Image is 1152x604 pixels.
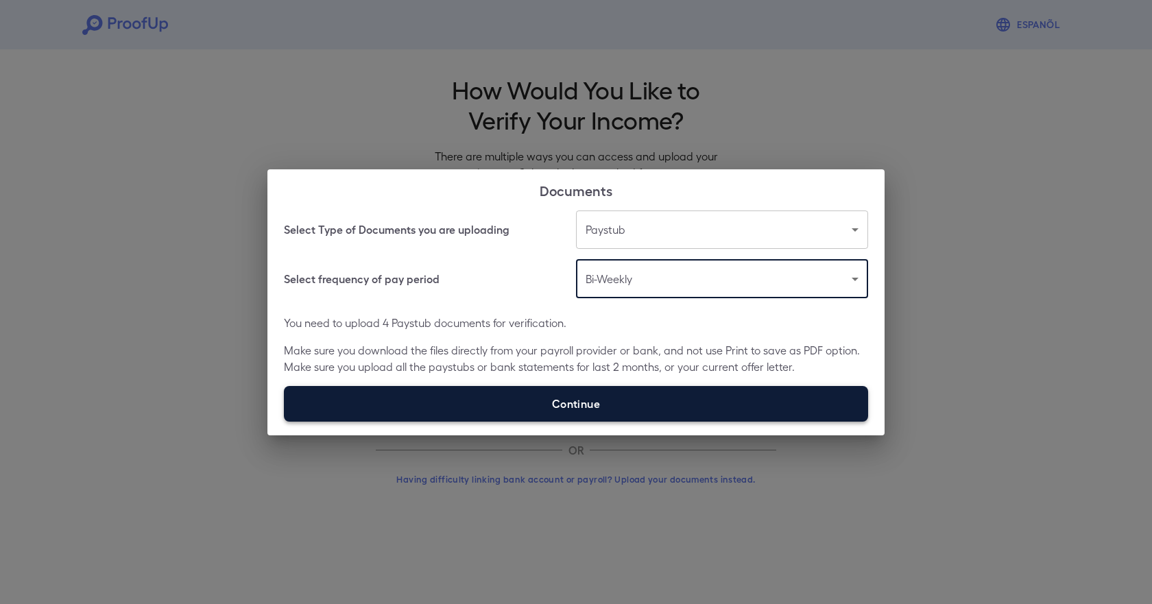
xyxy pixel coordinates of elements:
[284,315,868,331] p: You need to upload 4 Paystub documents for verification.
[284,386,868,422] label: Continue
[284,221,509,238] h6: Select Type of Documents you are uploading
[284,271,440,287] h6: Select frequency of pay period
[576,260,868,298] div: Bi-Weekly
[576,210,868,249] div: Paystub
[267,169,885,210] h2: Documents
[284,342,868,375] p: Make sure you download the files directly from your payroll provider or bank, and not use Print t...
